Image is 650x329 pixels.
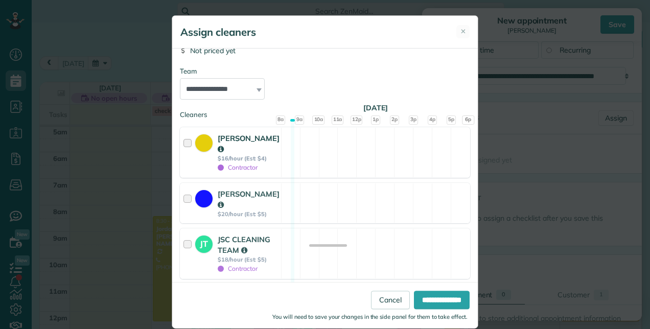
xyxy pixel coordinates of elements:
[180,45,470,56] div: Not priced yet
[180,110,470,113] div: Cleaners
[218,234,270,255] strong: JSC CLEANING TEAM
[371,291,410,309] a: Cancel
[218,155,280,162] strong: $16/hour (Est: $4)
[218,265,258,272] span: Contractor
[218,133,280,154] strong: [PERSON_NAME]
[218,163,258,171] span: Contractor
[180,66,470,76] div: Team
[218,256,278,263] strong: $18/hour (Est: $5)
[180,25,256,39] h5: Assign cleaners
[218,210,280,218] strong: $20/hour (Est: $5)
[218,189,280,209] strong: [PERSON_NAME]
[272,313,468,320] small: You will need to save your changes in the side panel for them to take effect.
[460,27,466,36] span: ✕
[195,236,213,250] strong: JT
